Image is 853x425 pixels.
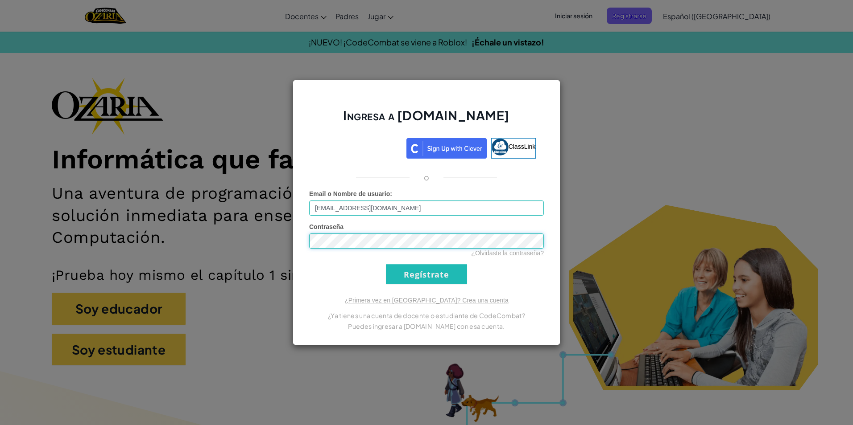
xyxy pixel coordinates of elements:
[313,137,406,157] iframe: Botón de Acceder con Google
[309,223,344,230] span: Contraseña
[424,172,429,183] p: o
[309,321,544,331] p: Puedes ingresar a [DOMAIN_NAME] con esa cuenta.
[509,143,536,150] span: ClassLink
[386,264,467,284] input: Regístrate
[406,138,487,159] img: clever_sso_button@2x.png
[492,139,509,155] img: classlink-logo-small.png
[309,190,390,197] span: Email o Nombre de usuario
[344,297,509,304] a: ¿Primera vez en [GEOGRAPHIC_DATA]? Crea una cuenta
[471,249,544,257] a: ¿Olvidaste la contraseña?
[309,107,544,133] h2: Ingresa a [DOMAIN_NAME]
[309,310,544,321] p: ¿Ya tienes una cuenta de docente o estudiante de CodeCombat?
[309,189,392,198] label: :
